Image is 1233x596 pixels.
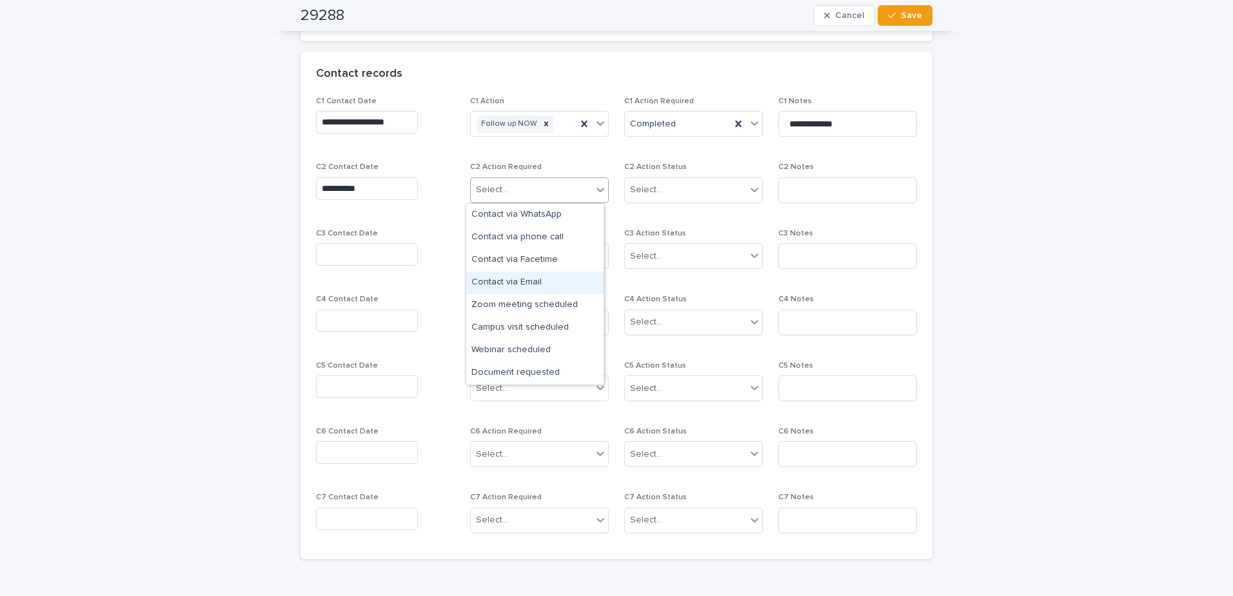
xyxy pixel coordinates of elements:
[630,183,662,197] div: Select...
[476,382,508,395] div: Select...
[466,226,604,249] div: Contact via phone call
[466,294,604,317] div: Zoom meeting scheduled
[778,362,813,370] span: C5 Notes
[813,5,875,26] button: Cancel
[466,272,604,294] div: Contact via Email
[630,315,662,329] div: Select...
[901,11,922,20] span: Save
[466,362,604,384] div: Document requested
[630,382,662,395] div: Select...
[476,513,508,527] div: Select...
[316,295,379,303] span: C4 Contact Date
[476,183,508,197] div: Select...
[778,428,814,435] span: C6 Notes
[476,448,508,461] div: Select...
[466,339,604,362] div: Webinar scheduled
[466,249,604,272] div: Contact via Facetime
[470,428,542,435] span: C6 Action Required
[301,6,344,25] h2: 29288
[470,493,542,501] span: C7 Action Required
[778,230,813,237] span: C3 Notes
[624,295,687,303] span: C4 Action Status
[477,115,539,133] div: Follow up NOW
[466,204,604,226] div: Contact via WhatsApp
[624,97,694,105] span: C1 Action Required
[630,513,662,527] div: Select...
[630,250,662,263] div: Select...
[835,11,864,20] span: Cancel
[470,163,542,171] span: C2 Action Required
[316,493,379,501] span: C7 Contact Date
[316,428,379,435] span: C6 Contact Date
[624,428,687,435] span: C6 Action Status
[624,163,687,171] span: C2 Action Status
[316,230,378,237] span: C3 Contact Date
[624,493,687,501] span: C7 Action Status
[778,163,814,171] span: C2 Notes
[624,362,686,370] span: C5 Action Status
[624,230,686,237] span: C3 Action Status
[778,493,814,501] span: C7 Notes
[316,97,377,105] span: C1 Contact Date
[778,295,814,303] span: C4 Notes
[470,97,504,105] span: C1 Action
[316,362,378,370] span: C5 Contact Date
[466,317,604,339] div: Campus visit scheduled
[778,97,812,105] span: C1 Notes
[316,163,379,171] span: C2 Contact Date
[630,448,662,461] div: Select...
[316,67,402,81] h2: Contact records
[878,5,932,26] button: Save
[630,117,676,131] span: Completed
